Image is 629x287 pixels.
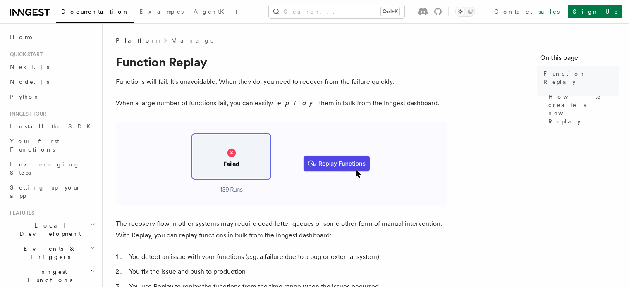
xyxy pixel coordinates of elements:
[7,157,97,180] a: Leveraging Steps
[116,218,447,241] p: The recovery flow in other systems may require dead-letter queues or some other form of manual in...
[171,36,215,45] a: Manage
[455,7,475,17] button: Toggle dark mode
[7,89,97,104] a: Python
[127,266,447,278] li: You fix the issue and push to production
[116,97,447,109] p: When a large number of functions fail, you can easily them in bulk from the Inngest dashboard.
[548,93,619,126] span: How to create a new Replay
[381,7,399,16] kbd: Ctrl+K
[10,123,96,130] span: Install the SDK
[139,8,184,15] span: Examples
[7,221,90,238] span: Local Development
[7,111,46,117] span: Inngest tour
[540,66,619,89] a: Function Replay
[10,64,49,70] span: Next.js
[568,5,622,18] a: Sign Up
[7,74,97,89] a: Node.js
[7,59,97,74] a: Next.js
[7,268,89,284] span: Inngest Functions
[7,218,97,241] button: Local Development
[489,5,564,18] a: Contact sales
[134,2,189,22] a: Examples
[7,180,97,203] a: Setting up your app
[194,8,237,15] span: AgentKit
[116,76,447,88] p: Functions will fail. It's unavoidable. When they do, you need to recover from the failure quickly.
[189,2,242,22] a: AgentKit
[61,8,129,15] span: Documentation
[7,51,43,58] span: Quick start
[10,33,33,41] span: Home
[56,2,134,23] a: Documentation
[7,244,90,261] span: Events & Triggers
[545,89,619,129] a: How to create a new Replay
[7,241,97,264] button: Events & Triggers
[10,184,81,199] span: Setting up your app
[116,55,447,69] h1: Function Replay
[7,30,97,45] a: Home
[540,53,619,66] h4: On this page
[269,5,404,18] button: Search...Ctrl+K
[271,99,319,107] em: replay
[543,69,619,86] span: Function Replay
[10,161,80,176] span: Leveraging Steps
[7,119,97,134] a: Install the SDK
[10,93,40,100] span: Python
[116,122,447,205] img: Relay graphic
[7,134,97,157] a: Your first Functions
[10,78,49,85] span: Node.js
[116,36,160,45] span: Platform
[7,210,34,216] span: Features
[10,138,59,153] span: Your first Functions
[127,251,447,263] li: You detect an issue with your functions (e.g. a failure due to a bug or external system)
